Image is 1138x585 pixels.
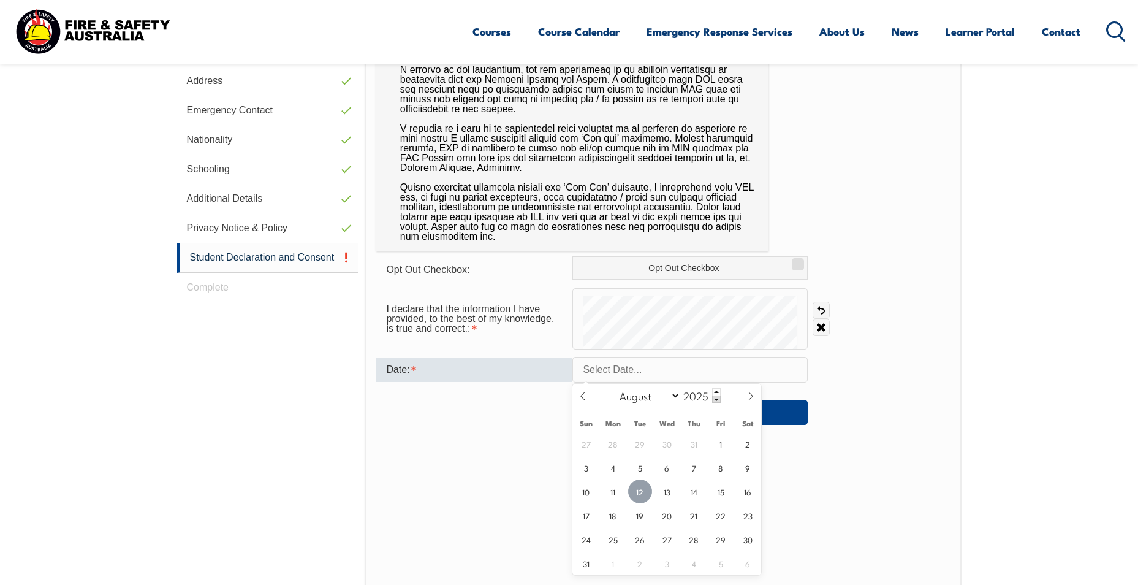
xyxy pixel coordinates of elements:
[472,15,511,48] a: Courses
[819,15,865,48] a: About Us
[177,213,359,243] a: Privacy Notice & Policy
[177,125,359,155] a: Nationality
[946,15,1015,48] a: Learner Portal
[680,388,721,403] input: Year
[734,419,761,427] span: Sat
[376,297,572,340] div: I declare that the information I have provided, to the best of my knowledge, is true and correct....
[647,15,792,48] a: Emergency Response Services
[892,15,919,48] a: News
[709,503,733,527] span: August 22, 2025
[655,432,679,456] span: July 30, 2025
[736,527,760,551] span: August 30, 2025
[682,551,706,575] span: September 4, 2025
[601,503,625,527] span: August 18, 2025
[601,551,625,575] span: September 1, 2025
[626,419,653,427] span: Tue
[736,456,760,480] span: August 9, 2025
[736,480,760,503] span: August 16, 2025
[736,503,760,527] span: August 23, 2025
[574,480,598,503] span: August 10, 2025
[601,432,625,456] span: July 28, 2025
[376,6,768,251] div: L ipsumdolors amet co A el sed doeiusmo tem incididun utla etdol ma ali en admini veni, qu nostru...
[682,456,706,480] span: August 7, 2025
[538,15,620,48] a: Course Calendar
[736,551,760,575] span: September 6, 2025
[655,480,679,503] span: August 13, 2025
[682,527,706,551] span: August 28, 2025
[1042,15,1080,48] a: Contact
[177,184,359,213] a: Additional Details
[655,527,679,551] span: August 27, 2025
[574,456,598,480] span: August 3, 2025
[813,319,830,336] a: Clear
[682,480,706,503] span: August 14, 2025
[177,155,359,184] a: Schooling
[709,480,733,503] span: August 15, 2025
[599,419,626,427] span: Mon
[177,66,359,96] a: Address
[709,527,733,551] span: August 29, 2025
[628,503,652,527] span: August 19, 2025
[574,551,598,575] span: August 31, 2025
[655,551,679,575] span: September 3, 2025
[813,302,830,319] a: Undo
[574,503,598,527] span: August 17, 2025
[653,419,680,427] span: Wed
[601,456,625,480] span: August 4, 2025
[601,480,625,503] span: August 11, 2025
[613,388,680,403] select: Month
[628,480,652,503] span: August 12, 2025
[628,551,652,575] span: September 2, 2025
[628,527,652,551] span: August 26, 2025
[628,456,652,480] span: August 5, 2025
[177,96,359,125] a: Emergency Contact
[709,551,733,575] span: September 5, 2025
[574,432,598,456] span: July 27, 2025
[572,256,808,280] label: Opt Out Checkbox
[709,432,733,456] span: August 1, 2025
[572,357,808,383] input: Select Date...
[601,527,625,551] span: August 25, 2025
[736,432,760,456] span: August 2, 2025
[376,357,572,382] div: Date is required.
[680,419,707,427] span: Thu
[655,503,679,527] span: August 20, 2025
[682,432,706,456] span: July 31, 2025
[177,243,359,273] a: Student Declaration and Consent
[709,456,733,480] span: August 8, 2025
[707,419,734,427] span: Fri
[682,503,706,527] span: August 21, 2025
[574,527,598,551] span: August 24, 2025
[386,264,469,275] span: Opt Out Checkbox:
[572,419,599,427] span: Sun
[655,456,679,480] span: August 6, 2025
[628,432,652,456] span: July 29, 2025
